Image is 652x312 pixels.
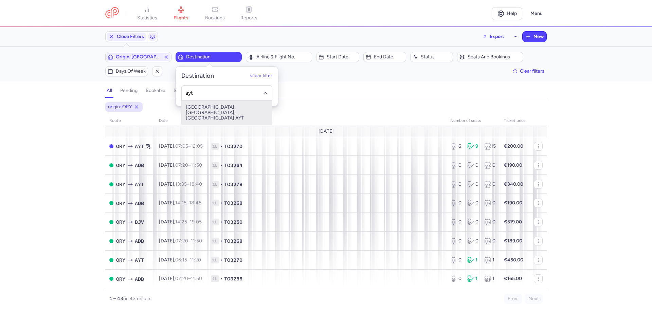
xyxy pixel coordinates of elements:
[137,15,157,21] span: statistics
[224,219,242,225] span: TO3250
[523,32,546,42] button: New
[135,143,144,150] span: AYT
[205,15,225,21] span: bookings
[175,181,187,187] time: 13:35
[484,200,496,206] div: 0
[159,200,201,206] span: [DATE],
[159,143,203,149] span: [DATE],
[175,238,202,244] span: –
[224,200,242,206] span: TO3268
[211,200,219,206] span: 1L
[450,181,462,188] div: 0
[319,129,334,134] span: [DATE]
[224,257,242,263] span: TO3270
[189,181,202,187] time: 18:40
[224,238,242,244] span: TO3268
[135,275,144,283] span: ADB
[450,238,462,244] div: 0
[467,219,479,225] div: 0
[120,88,138,94] h4: pending
[190,257,201,263] time: 11:20
[240,15,257,21] span: reports
[107,88,112,94] h4: all
[116,218,125,226] span: Orly, Paris, France
[181,72,214,80] h5: Destination
[185,89,269,97] input: -searchbox
[175,276,188,281] time: 07:20
[246,52,312,62] button: Airline & Flight No.
[232,6,266,21] a: reports
[116,200,125,207] span: Orly, Paris, France
[467,143,479,150] div: 9
[363,52,406,62] button: End date
[116,143,125,150] span: ORY
[492,7,522,20] a: Help
[484,257,496,263] div: 1
[224,275,242,282] span: TO3268
[220,181,223,188] span: •
[211,275,219,282] span: 1L
[175,276,202,281] span: –
[190,219,202,225] time: 19:05
[211,238,219,244] span: 1L
[175,219,202,225] span: –
[164,6,198,21] a: flights
[450,219,462,225] div: 0
[467,238,479,244] div: 0
[468,54,521,60] span: Seats and bookings
[220,257,223,263] span: •
[175,200,186,206] time: 14:15
[316,52,359,62] button: Start date
[116,181,125,188] span: ORY
[478,31,509,42] button: Export
[526,7,547,20] button: Menu
[159,219,202,225] span: [DATE],
[116,237,125,245] span: Orly, Paris, France
[484,143,496,150] div: 15
[467,181,479,188] div: 0
[175,238,188,244] time: 07:20
[105,66,148,76] button: Days of week
[507,11,517,16] span: Help
[211,162,219,169] span: 1L
[374,54,404,60] span: End date
[116,275,125,283] span: ORY
[510,66,547,76] button: Clear filters
[467,162,479,169] div: 0
[467,275,479,282] div: 1
[191,143,203,149] time: 12:05
[105,7,119,20] a: CitizenPlane red outlined logo
[450,200,462,206] div: 0
[159,238,202,244] span: [DATE],
[109,163,113,167] span: OPEN
[220,219,223,225] span: •
[467,257,479,263] div: 1
[116,54,161,60] span: Origin, [GEOGRAPHIC_DATA]
[500,116,530,126] th: Ticket price
[504,200,522,206] strong: €190.00
[484,275,496,282] div: 1
[175,143,203,149] span: –
[504,238,522,244] strong: €189.00
[520,69,544,74] span: Clear filters
[490,34,504,39] span: Export
[220,238,223,244] span: •
[135,218,144,226] span: Milas, Bodrum, Turkey
[450,162,462,169] div: 0
[146,88,165,94] h4: bookable
[450,143,462,150] div: 6
[504,219,522,225] strong: €319.00
[191,238,202,244] time: 11:50
[484,181,496,188] div: 0
[504,276,522,281] strong: €165.00
[135,256,144,264] span: AYT
[504,181,523,187] strong: €340.00
[159,257,201,263] span: [DATE],
[175,162,188,168] time: 07:20
[191,162,202,168] time: 11:50
[220,200,223,206] span: •
[250,73,272,79] button: Clear filter
[116,256,125,264] span: ORY
[220,143,223,150] span: •
[174,88,191,94] h4: sold out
